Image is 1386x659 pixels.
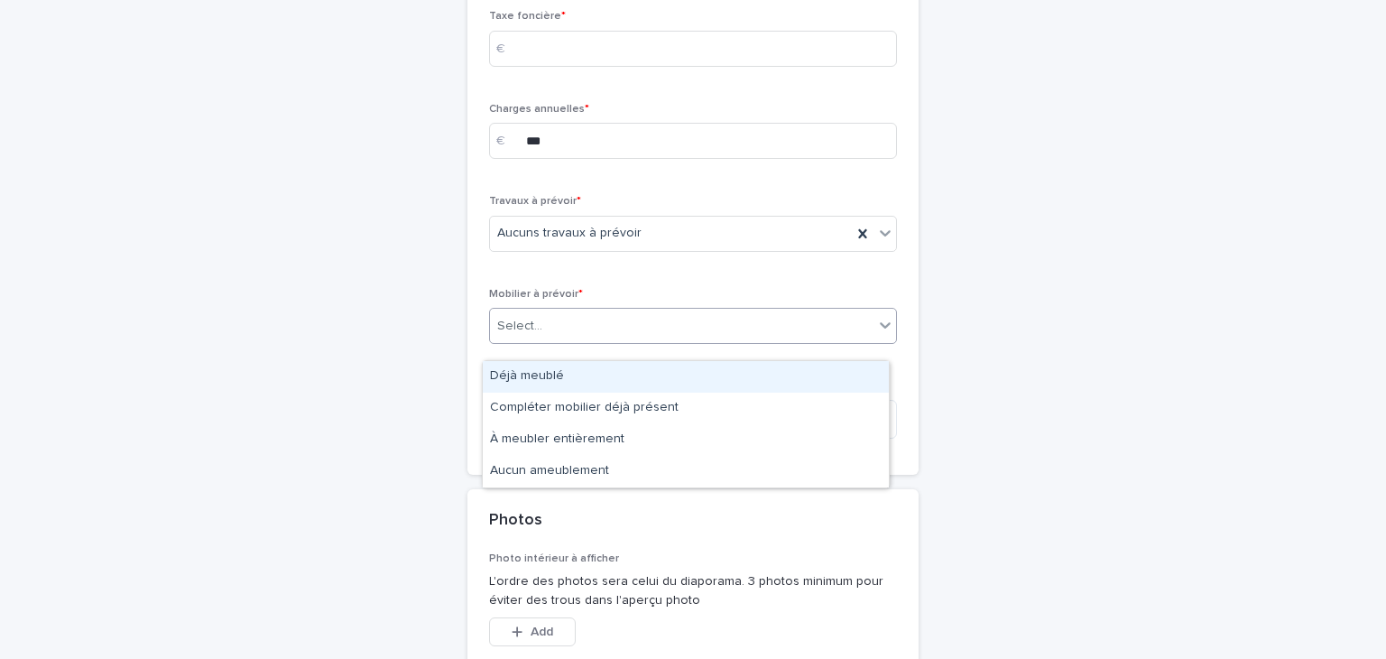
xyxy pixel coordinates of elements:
button: Add [489,617,576,646]
div: Déjà meublé [483,361,889,393]
span: Travaux à prévoir [489,196,581,207]
div: Select... [497,317,542,336]
span: Add [531,626,553,638]
span: Aucuns travaux à prévoir [497,224,642,243]
span: Mobilier à prévoir [489,289,583,300]
div: € [489,31,525,67]
span: Taxe foncière [489,11,566,22]
div: Compléter mobilier déjà présent [483,393,889,424]
div: Aucun ameublement [483,456,889,487]
div: À meubler entièrement [483,424,889,456]
h2: Photos [489,511,542,531]
p: L'ordre des photos sera celui du diaporama. 3 photos minimum pour éviter des trous dans l'aperçu ... [489,572,897,610]
div: € [489,123,525,159]
span: Photo intérieur à afficher [489,553,619,564]
span: Charges annuelles [489,104,589,115]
